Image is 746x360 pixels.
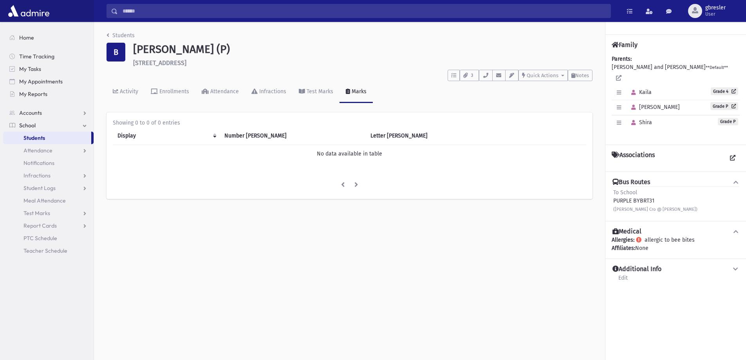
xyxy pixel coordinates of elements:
[568,70,592,81] button: Notes
[3,144,94,157] a: Attendance
[612,265,661,273] h4: Additional Info
[107,43,125,62] div: B
[3,107,94,119] a: Accounts
[612,55,740,138] div: [PERSON_NAME] and [PERSON_NAME]
[612,244,740,252] div: None
[613,188,697,213] div: PURPLE BYBRT31
[3,31,94,44] a: Home
[19,65,41,72] span: My Tasks
[23,172,51,179] span: Infractions
[19,53,54,60] span: Time Tracking
[195,81,245,103] a: Attendance
[460,70,479,81] button: 3
[23,222,57,229] span: Report Cards
[3,63,94,75] a: My Tasks
[3,207,94,219] a: Test Marks
[23,147,52,154] span: Attendance
[3,182,94,194] a: Student Logs
[293,81,340,103] a: Test Marks
[23,247,67,254] span: Teacher Schedule
[3,75,94,88] a: My Appointments
[19,90,47,98] span: My Reports
[628,104,680,110] span: [PERSON_NAME]
[711,87,738,95] a: Grade 4
[350,88,367,95] div: Marks
[612,245,635,251] b: Affiliates:
[527,72,558,78] span: Quick Actions
[705,5,726,11] span: gbresler
[113,145,586,163] td: No data available in table
[612,237,634,243] b: Allergies:
[19,34,34,41] span: Home
[612,178,740,186] button: Bus Routes
[612,228,641,236] h4: Medical
[705,11,726,17] span: User
[3,119,94,132] a: School
[118,4,611,18] input: Search
[3,50,94,63] a: Time Tracking
[23,159,54,166] span: Notifications
[340,81,373,103] a: Marks
[305,88,333,95] div: Test Marks
[628,119,652,126] span: Shira
[23,197,66,204] span: Meal Attendance
[366,127,492,145] th: Letter Mark
[133,43,592,56] h1: [PERSON_NAME] (P)
[612,41,638,49] h4: Family
[3,194,94,207] a: Meal Attendance
[3,157,94,169] a: Notifications
[107,32,135,39] a: Students
[710,102,738,110] a: Grade P
[518,70,568,81] button: Quick Actions
[718,118,738,125] span: Grade P
[575,72,589,78] span: Notes
[118,88,138,95] div: Activity
[612,178,650,186] h4: Bus Routes
[23,235,57,242] span: PTC Schedule
[113,127,220,145] th: Display
[245,81,293,103] a: Infractions
[726,151,740,165] a: View all Associations
[3,219,94,232] a: Report Cards
[19,109,42,116] span: Accounts
[113,119,586,127] div: Showing 0 to 0 of 0 entries
[19,122,36,129] span: School
[145,81,195,103] a: Enrollments
[19,78,63,85] span: My Appointments
[107,81,145,103] a: Activity
[3,169,94,182] a: Infractions
[107,31,135,43] nav: breadcrumb
[469,72,475,79] span: 3
[209,88,239,95] div: Attendance
[612,265,740,273] button: Additional Info
[3,232,94,244] a: PTC Schedule
[3,132,91,144] a: Students
[613,207,697,212] small: ([PERSON_NAME] Cro @ [PERSON_NAME])
[220,127,366,145] th: Number Mark
[6,3,51,19] img: AdmirePro
[23,185,56,192] span: Student Logs
[3,244,94,257] a: Teacher Schedule
[612,151,655,165] h4: Associations
[613,189,637,196] span: To School
[612,56,632,62] b: Parents:
[628,89,652,96] span: Kaila
[23,134,45,141] span: Students
[258,88,286,95] div: Infractions
[618,273,628,288] a: Edit
[612,236,740,252] div: allergic to bee bites
[23,210,50,217] span: Test Marks
[3,88,94,100] a: My Reports
[158,88,189,95] div: Enrollments
[612,228,740,236] button: Medical
[133,59,592,67] h6: [STREET_ADDRESS]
